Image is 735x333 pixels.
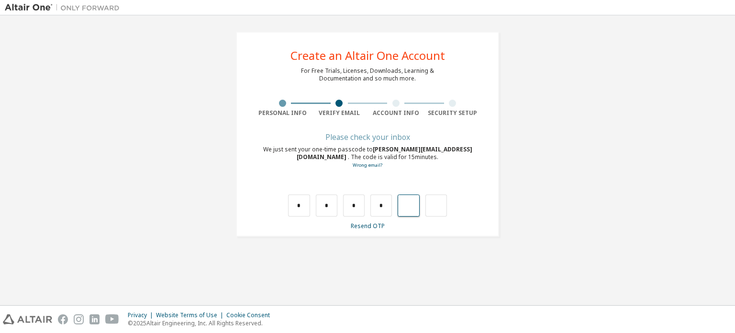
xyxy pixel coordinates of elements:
[5,3,124,12] img: Altair One
[74,314,84,324] img: instagram.svg
[290,50,445,61] div: Create an Altair One Account
[58,314,68,324] img: facebook.svg
[3,314,52,324] img: altair_logo.svg
[128,311,156,319] div: Privacy
[128,319,276,327] p: © 2025 Altair Engineering, Inc. All Rights Reserved.
[254,146,481,169] div: We just sent your one-time passcode to . The code is valid for 15 minutes.
[353,162,382,168] a: Go back to the registration form
[105,314,119,324] img: youtube.svg
[351,222,385,230] a: Resend OTP
[301,67,434,82] div: For Free Trials, Licenses, Downloads, Learning & Documentation and so much more.
[424,109,481,117] div: Security Setup
[254,109,311,117] div: Personal Info
[89,314,100,324] img: linkedin.svg
[226,311,276,319] div: Cookie Consent
[367,109,424,117] div: Account Info
[311,109,368,117] div: Verify Email
[297,145,472,161] span: [PERSON_NAME][EMAIL_ADDRESS][DOMAIN_NAME]
[254,134,481,140] div: Please check your inbox
[156,311,226,319] div: Website Terms of Use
